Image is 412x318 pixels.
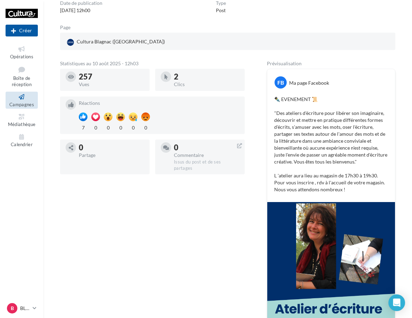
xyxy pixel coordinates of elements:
div: 7 [79,123,87,131]
div: FB [275,76,287,89]
span: Médiathèque [8,122,36,127]
div: Open Intercom Messenger [388,294,405,311]
div: Partage [79,153,144,158]
span: Opérations [10,54,33,59]
a: Médiathèque [6,111,38,128]
a: Opérations [6,44,38,61]
span: Campagnes [9,102,34,107]
div: Statistiques au 10 août 2025 - 12h03 [60,61,245,66]
div: Clics [174,82,239,87]
div: 0 [104,123,112,131]
div: Type [216,1,226,6]
div: 0 [174,144,239,151]
div: 257 [79,73,144,81]
div: Page [60,25,76,30]
button: Créer [6,25,38,36]
a: B BLAGNAC [6,302,38,315]
div: Nouvelle campagne [6,25,38,36]
div: 0 [129,123,137,131]
a: Campagnes [6,92,38,109]
a: Cultura Blagnac ([GEOGRAPHIC_DATA]) [66,37,174,47]
div: Commentaire [174,153,239,158]
div: Vues [79,82,144,87]
div: Date de publication [60,1,102,6]
div: Ma page Facebook [289,79,329,86]
span: Boîte de réception [12,75,32,87]
div: 2 [174,73,239,81]
p: BLAGNAC [20,305,30,312]
div: 0 [91,123,100,131]
div: 0 [79,144,144,151]
div: 0 [116,123,125,131]
a: Calendrier [6,132,38,149]
div: Réactions [79,101,239,106]
div: Post [216,7,226,14]
div: Issus du post et de ses partages [174,159,239,171]
p: ✒️ EVENEMENT 📜 "Des ateliers d'écriture pour libérer son imaginaire, découvrir et mettre en prati... [274,96,388,193]
span: Calendrier [11,142,33,147]
div: [DATE] 12h00 [60,7,102,14]
div: Prévisualisation [267,61,395,66]
div: Cultura Blagnac ([GEOGRAPHIC_DATA]) [66,37,166,47]
span: B [11,305,14,312]
a: Boîte de réception [6,64,38,89]
div: 0 [141,123,150,131]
